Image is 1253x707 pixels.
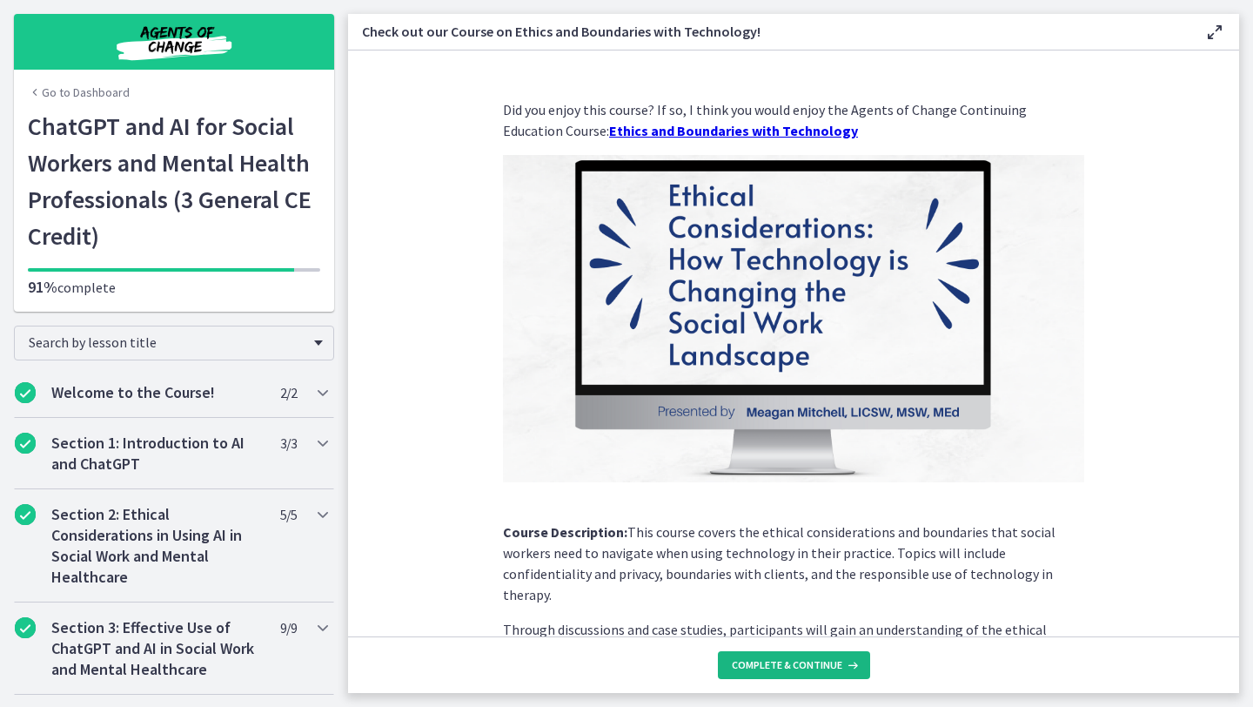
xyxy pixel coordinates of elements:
span: 9 / 9 [280,617,297,638]
span: 2 / 2 [280,382,297,403]
i: Completed [15,504,36,525]
img: FINAL_CEU_Slides_Ethics_and_Boundaries_with_Technology_%281%29.png [503,155,1084,482]
img: Agents of Change [70,21,278,63]
p: Through discussions and case studies, participants will gain an understanding of the ethical guid... [503,619,1084,703]
p: This course covers the ethical considerations and boundaries that social workers need to navigate... [503,522,1084,605]
i: Completed [15,433,36,454]
p: complete [28,277,320,298]
button: Complete & continue [718,651,870,679]
div: Search by lesson title [14,326,334,360]
h2: Welcome to the Course! [51,382,264,403]
a: Ethics and Boundaries with Technology [609,122,858,139]
p: Did you enjoy this course? If so, I think you would enjoy the Agents of Change Continuing Educati... [503,99,1084,141]
i: Completed [15,382,36,403]
span: Complete & continue [732,658,842,672]
h2: Section 1: Introduction to AI and ChatGPT [51,433,264,475]
i: Completed [15,617,36,638]
strong: Course Description: [503,523,627,541]
h2: Section 2: Ethical Considerations in Using AI in Social Work and Mental Healthcare [51,504,264,588]
h1: ChatGPT and AI for Social Workers and Mental Health Professionals (3 General CE Credit) [28,108,320,254]
h2: Section 3: Effective Use of ChatGPT and AI in Social Work and Mental Healthcare [51,617,264,680]
span: 5 / 5 [280,504,297,525]
span: Search by lesson title [29,333,305,351]
span: 3 / 3 [280,433,297,454]
span: 91% [28,277,57,297]
a: Go to Dashboard [28,84,130,101]
h3: Check out our Course on Ethics and Boundaries with Technology! [362,21,1176,42]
